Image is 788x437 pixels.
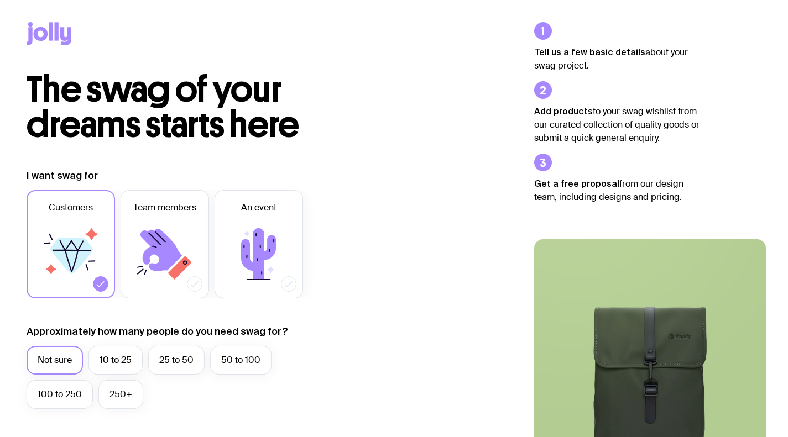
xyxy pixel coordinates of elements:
label: Not sure [27,346,83,375]
strong: Add products [534,106,593,116]
label: 250+ [98,380,143,409]
label: I want swag for [27,169,98,182]
p: to your swag wishlist from our curated collection of quality goods or submit a quick general enqu... [534,104,700,145]
label: 10 to 25 [88,346,143,375]
label: 50 to 100 [210,346,272,375]
span: Team members [133,201,196,214]
label: 25 to 50 [148,346,205,375]
p: about your swag project. [534,45,700,72]
label: 100 to 250 [27,380,93,409]
label: Approximately how many people do you need swag for? [27,325,288,338]
p: from our design team, including designs and pricing. [534,177,700,204]
strong: Get a free proposal [534,178,619,188]
span: Customers [49,201,93,214]
span: An event [241,201,276,214]
span: The swag of your dreams starts here [27,67,299,146]
strong: Tell us a few basic details [534,47,645,57]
